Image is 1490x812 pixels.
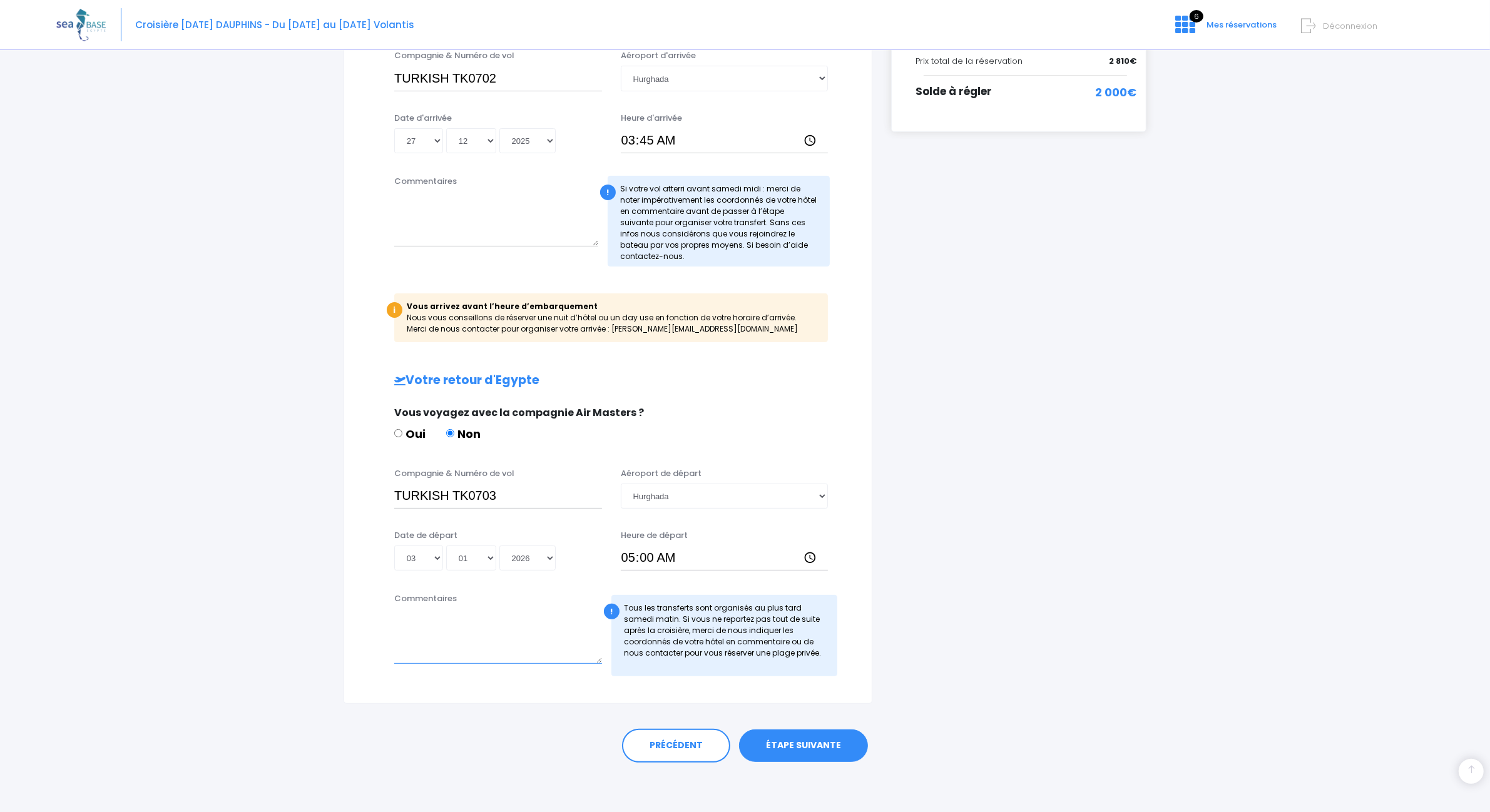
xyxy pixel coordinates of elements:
div: Si votre vol atterri avant samedi midi : merci de noter impérativement les coordonnés de votre hô... [608,176,830,266]
label: Compagnie & Numéro de vol [394,49,514,62]
div: Tous les transferts sont organisés au plus tard samedi matin. Si vous ne repartez pas tout de sui... [611,595,838,676]
div: ! [604,604,620,619]
div: i [387,302,402,318]
a: PRÉCÉDENT [622,729,730,763]
span: Croisière [DATE] DAUPHINS - Du [DATE] au [DATE] Volantis [135,18,414,31]
span: 6 [1190,10,1203,23]
label: Heure de départ [621,529,688,542]
span: Prix total de la réservation [916,55,1023,67]
label: Aéroport d'arrivée [621,49,696,62]
label: Non [446,425,481,442]
span: Mes réservations [1207,19,1277,31]
span: 2 000€ [1095,84,1136,101]
div: Nous vous conseillons de réserver une nuit d’hôtel ou un day use en fonction de votre horaire d’a... [394,293,828,342]
span: Vous voyagez avec la compagnie Air Masters ? [394,405,644,420]
label: Commentaires [394,175,457,188]
span: 2 810€ [1109,55,1136,68]
span: Solde à régler [916,84,992,99]
div: ! [600,185,616,200]
input: Oui [394,429,402,437]
label: Date de départ [394,529,457,542]
h2: Votre retour d'Egypte [369,373,847,388]
label: Oui [394,425,426,442]
label: Aéroport de départ [621,467,702,480]
a: ÉTAPE SUIVANTE [739,729,868,762]
label: Compagnie & Numéro de vol [394,467,514,480]
label: Date d'arrivée [394,112,452,124]
span: Déconnexion [1323,20,1377,32]
b: Vous arrivez avant l’heure d’embarquement [407,301,598,312]
label: Commentaires [394,592,457,605]
label: Heure d'arrivée [621,112,682,124]
a: 6 Mes réservations [1165,23,1284,35]
input: Non [446,429,454,437]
